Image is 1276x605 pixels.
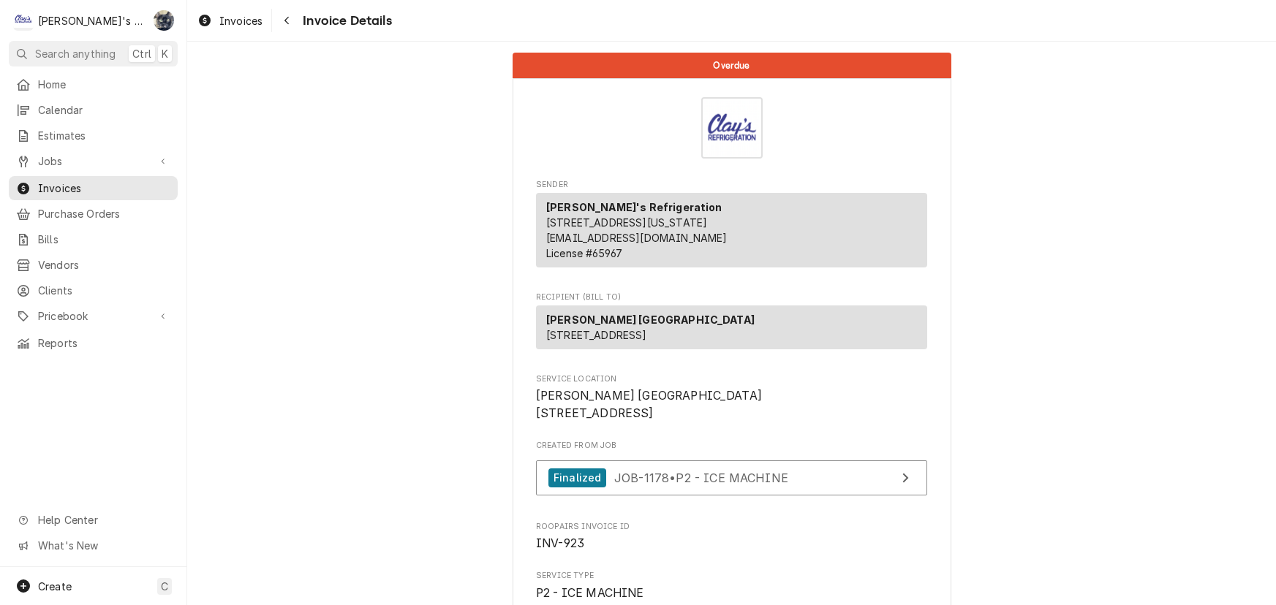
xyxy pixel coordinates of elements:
[13,10,34,31] div: Clay's Refrigeration's Avatar
[536,570,927,601] div: Service Type
[536,179,927,191] span: Sender
[9,98,178,122] a: Calendar
[9,149,178,173] a: Go to Jobs
[35,46,116,61] span: Search anything
[219,13,263,28] span: Invoices
[9,278,178,302] a: Clients
[536,292,927,356] div: Invoice Recipient
[38,206,170,221] span: Purchase Orders
[38,77,170,92] span: Home
[154,10,174,31] div: Sarah Bendele's Avatar
[38,512,169,528] span: Help Center
[132,46,151,61] span: Ctrl
[192,9,268,33] a: Invoices
[38,180,170,196] span: Invoices
[9,41,178,66] button: Search anythingCtrlK
[536,179,927,274] div: Invoice Sender
[536,586,644,600] span: P2 - ICE MACHINE
[536,193,927,267] div: Sender
[9,176,178,200] a: Invoices
[546,232,727,244] a: [EMAIL_ADDRESS][DOMAIN_NAME]
[536,387,927,422] span: Service Location
[548,468,606,488] div: Finalized
[546,216,707,229] span: [STREET_ADDRESS][US_STATE]
[275,9,298,32] button: Navigate back
[298,11,391,31] span: Invoice Details
[38,257,170,273] span: Vendors
[536,193,927,273] div: Sender
[536,440,927,503] div: Created From Job
[536,373,927,422] div: Service Location
[536,460,927,496] a: View Job
[9,508,178,532] a: Go to Help Center
[701,97,763,159] img: Logo
[38,153,148,169] span: Jobs
[38,538,169,553] span: What's New
[546,201,722,213] strong: [PERSON_NAME]'s Refrigeration
[161,579,168,594] span: C
[713,61,750,70] span: Overdue
[546,247,622,259] span: License # 65967
[614,470,788,484] span: JOB-1178 • P2 - ICE MACHINE
[38,580,72,593] span: Create
[9,123,178,148] a: Estimates
[536,521,927,552] div: Roopairs Invoice ID
[13,10,34,31] div: C
[9,331,178,355] a: Reports
[9,72,178,96] a: Home
[546,313,755,326] strong: [PERSON_NAME] [GEOGRAPHIC_DATA]
[9,227,178,251] a: Bills
[38,102,170,118] span: Calendar
[38,128,170,143] span: Estimates
[536,305,927,349] div: Recipient (Bill To)
[38,308,148,324] span: Pricebook
[536,585,927,602] span: Service Type
[513,53,951,78] div: Status
[536,373,927,385] span: Service Location
[536,570,927,582] span: Service Type
[536,305,927,355] div: Recipient (Bill To)
[38,232,170,247] span: Bills
[546,329,647,341] span: [STREET_ADDRESS]
[38,13,146,28] div: [PERSON_NAME]'s Refrigeration
[9,304,178,328] a: Go to Pricebook
[9,533,178,558] a: Go to What's New
[38,335,170,351] span: Reports
[38,283,170,298] span: Clients
[536,521,927,533] span: Roopairs Invoice ID
[9,202,178,226] a: Purchase Orders
[536,292,927,303] span: Recipient (Bill To)
[536,440,927,452] span: Created From Job
[154,10,174,31] div: SB
[536,535,927,552] span: Roopairs Invoice ID
[536,536,584,550] span: INV-923
[162,46,168,61] span: K
[536,389,762,420] span: [PERSON_NAME] [GEOGRAPHIC_DATA] [STREET_ADDRESS]
[9,253,178,277] a: Vendors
